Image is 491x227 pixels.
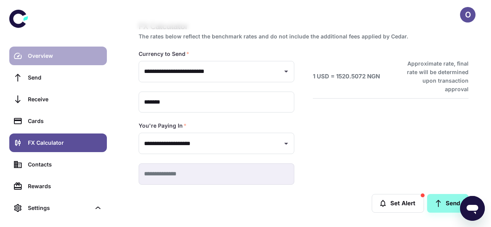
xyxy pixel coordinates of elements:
a: Cards [9,112,107,130]
iframe: Button to launch messaging window [460,196,485,221]
a: FX Calculator [9,133,107,152]
button: O [460,7,476,23]
div: Settings [9,199,107,217]
div: Contacts [28,160,102,169]
button: Open [281,66,292,77]
button: Set Alert [372,194,424,213]
div: Overview [28,52,102,60]
div: Send [28,73,102,82]
div: FX Calculator [28,139,102,147]
h6: Approximate rate, final rate will be determined upon transaction approval [398,59,469,94]
div: Rewards [28,182,102,191]
div: Settings [28,204,91,212]
button: Open [281,138,292,149]
div: Receive [28,95,102,104]
a: Overview [9,47,107,65]
h6: 1 USD = 1520.5072 NGN [313,72,380,81]
label: You're Paying In [139,122,187,130]
div: Cards [28,117,102,125]
a: Rewards [9,177,107,196]
a: Receive [9,90,107,109]
label: Currency to Send [139,50,189,58]
a: Send [427,194,469,213]
a: Contacts [9,155,107,174]
a: Send [9,68,107,87]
